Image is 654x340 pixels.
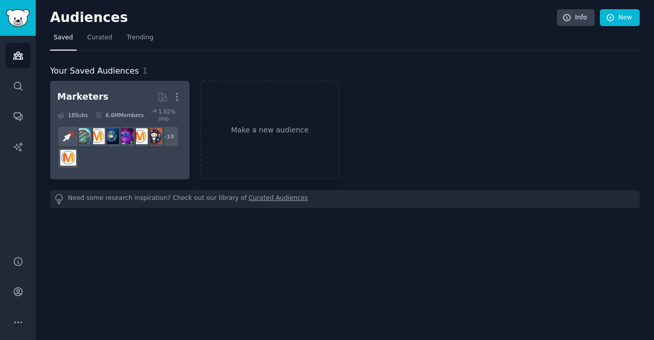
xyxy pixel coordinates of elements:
[60,150,76,166] img: DigitalMarketing
[60,128,76,144] img: PPC
[50,65,139,78] span: Your Saved Audiences
[249,194,308,205] a: Curated Audiences
[127,33,153,42] span: Trending
[50,30,77,51] a: Saved
[75,128,90,144] img: Affiliatemarketing
[57,108,88,122] div: 18 Sub s
[158,108,182,122] div: 1.02 % /mo
[146,128,162,144] img: socialmedia
[84,30,116,51] a: Curated
[132,128,148,144] img: marketing
[50,10,557,26] h2: Audiences
[143,66,148,76] span: 1
[600,9,640,27] a: New
[89,128,105,144] img: advertising
[54,33,73,42] span: Saved
[57,90,108,103] div: Marketers
[103,128,119,144] img: digital_marketing
[118,128,133,144] img: SEO
[87,33,112,42] span: Curated
[123,30,157,51] a: Trending
[6,9,30,27] img: GummySearch logo
[95,108,144,122] div: 6.6M Members
[50,190,640,208] div: Need some research inspiration? Check out our library of
[200,81,340,179] a: Make a new audience
[557,9,595,27] a: Info
[50,81,190,179] a: Marketers18Subs6.6MMembers1.02% /mo+10socialmediamarketingSEOdigital_marketingadvertisingAffiliat...
[157,126,179,147] div: + 10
